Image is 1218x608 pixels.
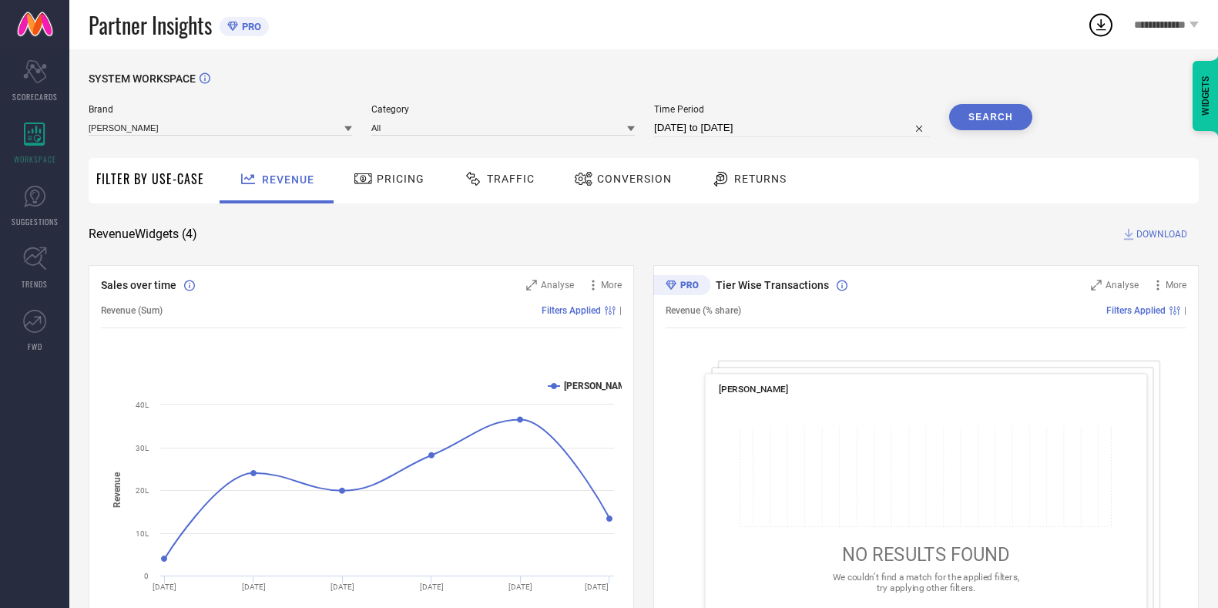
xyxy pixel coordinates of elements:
text: [DATE] [331,583,354,591]
span: Filters Applied [542,305,601,316]
button: Search [949,104,1032,130]
text: 20L [136,486,149,495]
svg: Zoom [526,280,537,291]
span: PRO [238,21,261,32]
span: Conversion [597,173,672,185]
span: SUGGESTIONS [12,216,59,227]
text: [DATE] [420,583,444,591]
text: 30L [136,444,149,452]
span: [PERSON_NAME] [719,384,789,395]
div: Premium [653,275,710,298]
text: [DATE] [242,583,266,591]
text: 0 [144,572,149,580]
span: | [1184,305,1186,316]
text: 10L [136,529,149,538]
span: Traffic [487,173,535,185]
span: TRENDS [22,278,48,290]
span: Returns [734,173,787,185]
text: 40L [136,401,149,409]
text: [DATE] [153,583,176,591]
span: More [601,280,622,291]
span: FWD [28,341,42,352]
span: Category [371,104,635,115]
span: Revenue [262,173,314,186]
div: Open download list [1087,11,1115,39]
span: Sales over time [101,279,176,291]
text: [PERSON_NAME] [564,381,634,391]
input: Select time period [654,119,930,137]
span: Time Period [654,104,930,115]
span: Filter By Use-Case [96,170,204,188]
span: SYSTEM WORKSPACE [89,72,196,85]
span: Tier Wise Transactions [716,279,829,291]
text: [DATE] [585,583,609,591]
span: Brand [89,104,352,115]
span: | [619,305,622,316]
span: WORKSPACE [14,153,56,165]
text: [DATE] [508,583,532,591]
span: Revenue (% share) [666,305,741,316]
span: Filters Applied [1106,305,1166,316]
span: SCORECARDS [12,91,58,102]
span: Partner Insights [89,9,212,41]
span: Revenue Widgets ( 4 ) [89,227,197,242]
span: We couldn’t find a match for the applied filters, try applying other filters. [833,572,1019,593]
span: More [1166,280,1186,291]
span: DOWNLOAD [1136,227,1187,242]
tspan: Revenue [112,472,122,508]
svg: Zoom [1091,280,1102,291]
span: Analyse [1106,280,1139,291]
span: NO RESULTS FOUND [842,544,1010,566]
span: Revenue (Sum) [101,305,163,316]
span: Analyse [541,280,574,291]
span: Pricing [377,173,424,185]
